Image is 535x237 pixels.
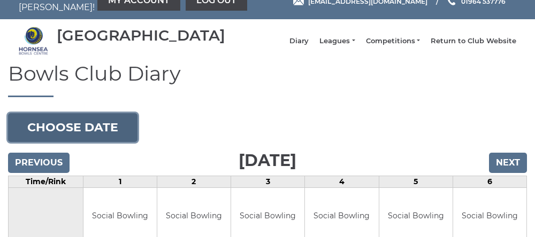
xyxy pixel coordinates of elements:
[157,176,231,187] td: 2
[319,36,355,46] a: Leagues
[489,153,527,173] input: Next
[9,176,83,187] td: Time/Rink
[366,36,420,46] a: Competitions
[8,62,527,97] h1: Bowls Club Diary
[379,176,453,187] td: 5
[19,26,48,56] img: Hornsea Bowls Centre
[8,153,70,173] input: Previous
[431,36,516,46] a: Return to Club Website
[305,176,379,187] td: 4
[231,176,305,187] td: 3
[8,113,137,142] button: Choose date
[57,27,225,44] div: [GEOGRAPHIC_DATA]
[83,176,157,187] td: 1
[453,176,526,187] td: 6
[289,36,309,46] a: Diary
